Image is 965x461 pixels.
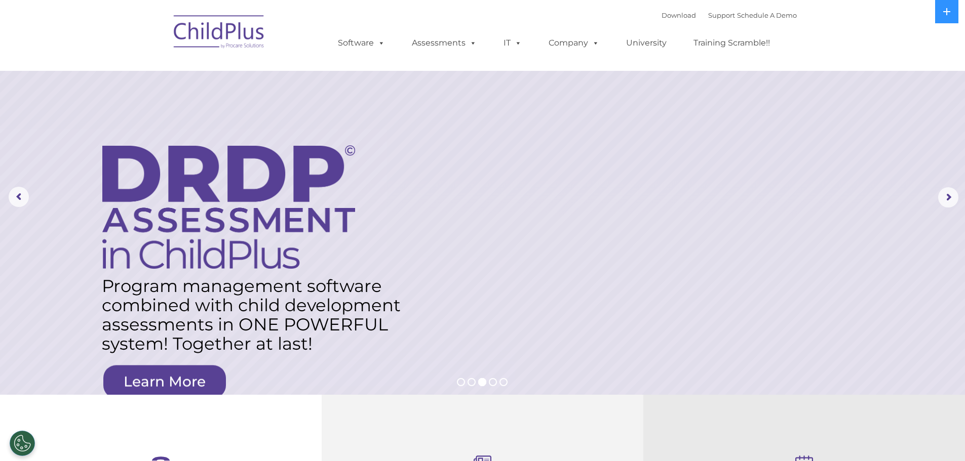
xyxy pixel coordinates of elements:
[102,145,355,269] img: DRDP Assessment in ChildPlus
[616,33,677,53] a: University
[493,33,532,53] a: IT
[141,67,172,74] span: Last name
[538,33,609,53] a: Company
[328,33,395,53] a: Software
[103,365,226,398] a: Learn More
[402,33,487,53] a: Assessments
[141,108,184,116] span: Phone number
[662,11,696,19] a: Download
[102,276,411,353] rs-layer: Program management software combined with child development assessments in ONE POWERFUL system! T...
[169,8,270,59] img: ChildPlus by Procare Solutions
[708,11,735,19] a: Support
[10,431,35,456] button: Cookies Settings
[662,11,797,19] font: |
[683,33,780,53] a: Training Scramble!!
[737,11,797,19] a: Schedule A Demo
